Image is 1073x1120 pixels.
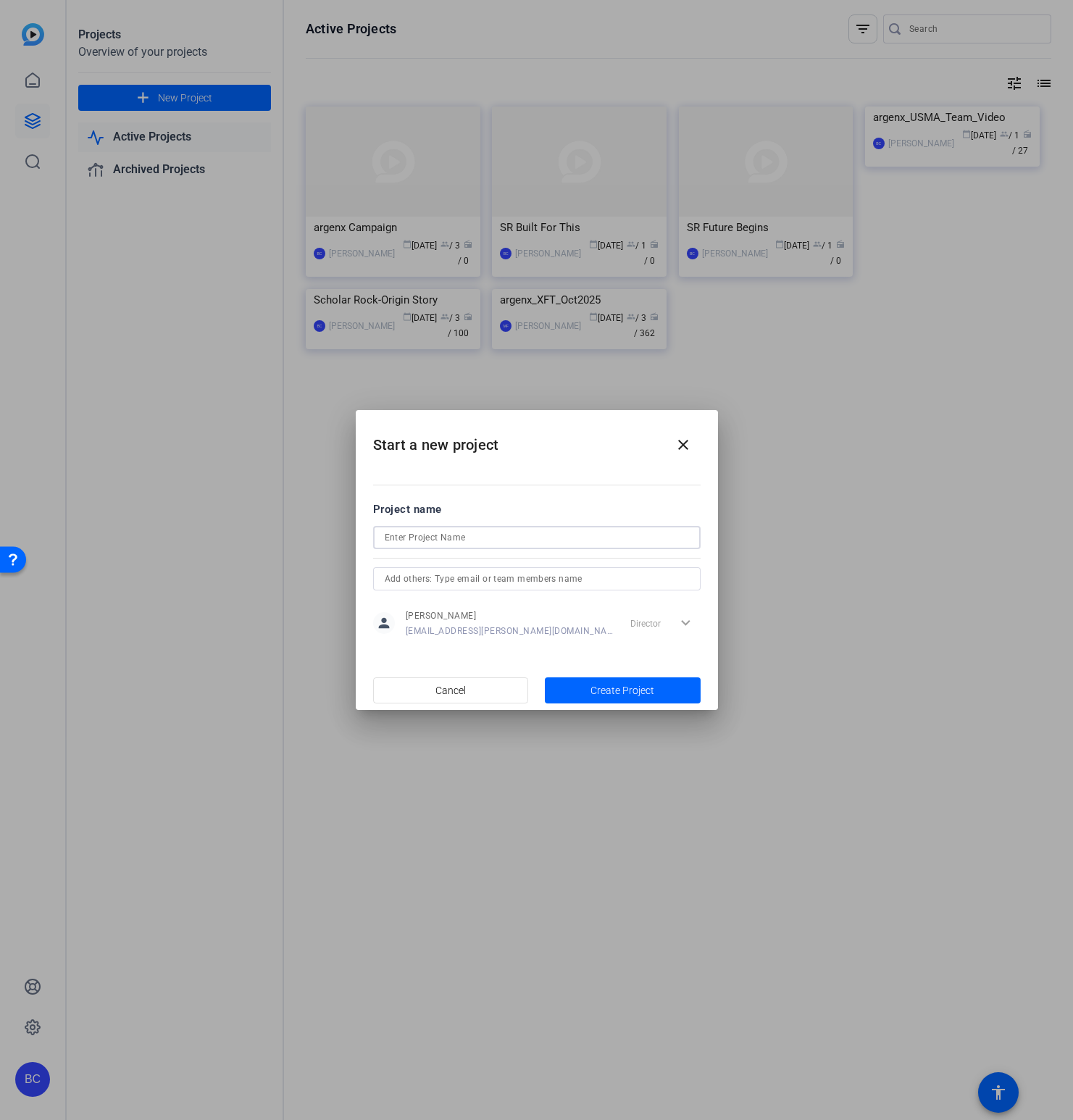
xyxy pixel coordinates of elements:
[385,529,689,546] input: Enter Project Name
[356,410,718,469] h2: Start a new project
[373,677,529,703] button: Cancel
[435,677,466,704] span: Cancel
[406,610,614,622] span: [PERSON_NAME]
[675,436,692,454] mat-icon: close
[373,501,701,517] div: Project name
[590,683,654,698] span: Create Project
[373,612,395,634] mat-icon: person
[406,625,614,637] span: [EMAIL_ADDRESS][PERSON_NAME][DOMAIN_NAME]
[385,570,689,588] input: Add others: Type email or team members name
[545,677,701,703] button: Create Project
